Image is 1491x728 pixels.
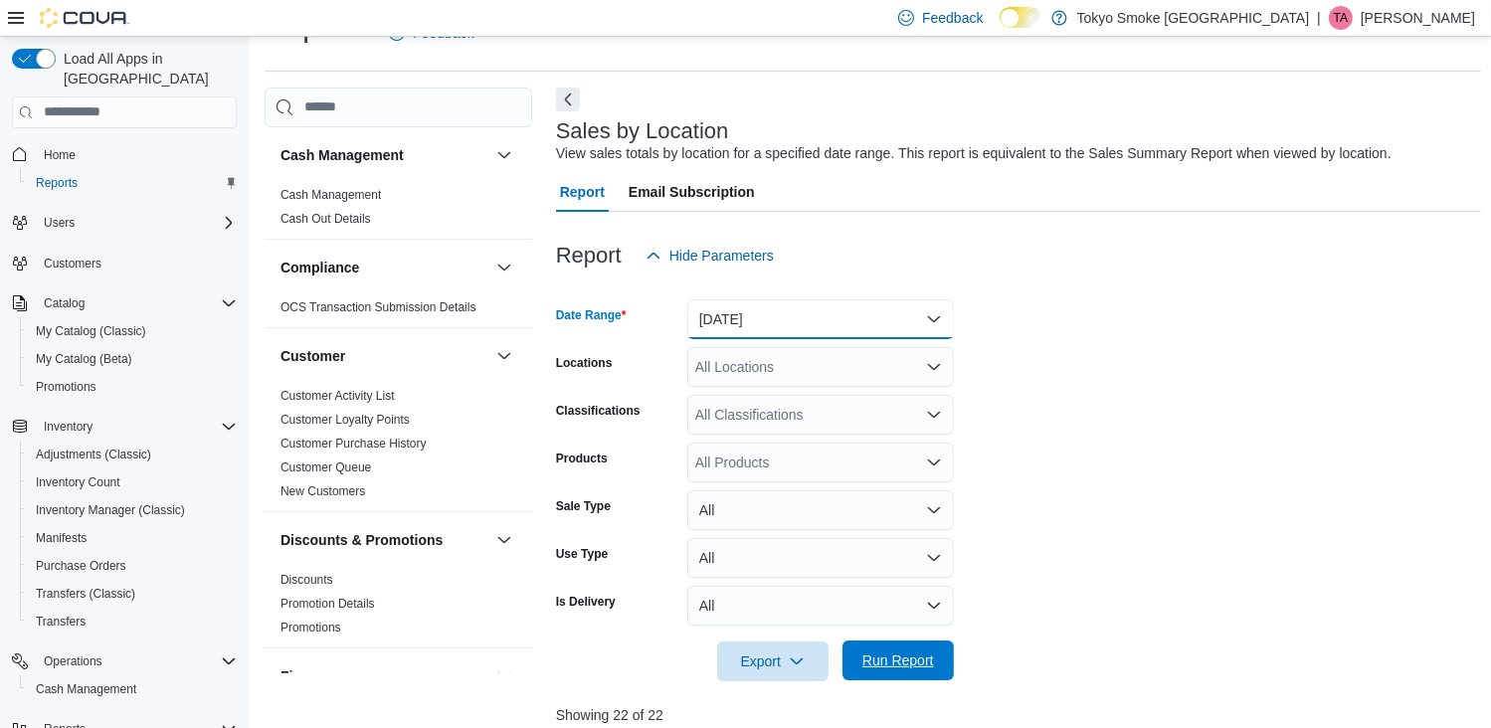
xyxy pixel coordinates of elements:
[280,299,476,315] span: OCS Transaction Submission Details
[629,172,755,212] span: Email Subscription
[1361,6,1475,30] p: [PERSON_NAME]
[20,317,245,345] button: My Catalog (Classic)
[556,307,627,323] label: Date Range
[28,526,237,550] span: Manifests
[280,620,341,636] span: Promotions
[638,236,782,275] button: Hide Parameters
[20,675,245,703] button: Cash Management
[556,143,1392,164] div: View sales totals by location for a specified date range. This report is equivalent to the Sales ...
[28,582,237,606] span: Transfers (Classic)
[280,258,359,277] h3: Compliance
[280,666,333,686] h3: Finance
[862,650,934,670] span: Run Report
[280,211,371,227] span: Cash Out Details
[36,474,120,490] span: Inventory Count
[280,573,333,587] a: Discounts
[492,143,516,167] button: Cash Management
[926,455,942,470] button: Open list of options
[20,169,245,197] button: Reports
[556,244,622,268] h3: Report
[36,415,237,439] span: Inventory
[280,460,371,474] a: Customer Queue
[28,375,237,399] span: Promotions
[20,608,245,636] button: Transfers
[280,258,488,277] button: Compliance
[36,291,93,315] button: Catalog
[36,530,87,546] span: Manifests
[20,345,245,373] button: My Catalog (Beta)
[28,470,128,494] a: Inventory Count
[4,647,245,675] button: Operations
[4,249,245,277] button: Customers
[20,552,245,580] button: Purchase Orders
[28,319,237,343] span: My Catalog (Classic)
[669,246,774,266] span: Hide Parameters
[28,498,237,522] span: Inventory Manager (Classic)
[687,490,954,530] button: All
[926,407,942,423] button: Open list of options
[280,187,381,203] span: Cash Management
[265,295,532,327] div: Compliance
[280,597,375,611] a: Promotion Details
[729,641,817,681] span: Export
[556,355,613,371] label: Locations
[36,211,83,235] button: Users
[842,640,954,680] button: Run Report
[280,483,365,499] span: New Customers
[36,379,96,395] span: Promotions
[36,681,136,697] span: Cash Management
[20,373,245,401] button: Promotions
[280,530,488,550] button: Discounts & Promotions
[926,359,942,375] button: Open list of options
[280,530,443,550] h3: Discounts & Promotions
[280,666,488,686] button: Finance
[20,580,245,608] button: Transfers (Classic)
[280,436,427,452] span: Customer Purchase History
[28,375,104,399] a: Promotions
[20,468,245,496] button: Inventory Count
[44,295,85,311] span: Catalog
[556,546,608,562] label: Use Type
[28,470,237,494] span: Inventory Count
[687,538,954,578] button: All
[28,171,237,195] span: Reports
[1077,6,1310,30] p: Tokyo Smoke [GEOGRAPHIC_DATA]
[36,502,185,518] span: Inventory Manager (Classic)
[1000,28,1001,29] span: Dark Mode
[4,209,245,237] button: Users
[265,183,532,239] div: Cash Management
[28,554,237,578] span: Purchase Orders
[280,412,410,428] span: Customer Loyalty Points
[280,596,375,612] span: Promotion Details
[280,621,341,635] a: Promotions
[280,459,371,475] span: Customer Queue
[1329,6,1353,30] div: Tina Alaouze
[28,677,237,701] span: Cash Management
[36,211,237,235] span: Users
[44,256,101,272] span: Customers
[280,388,395,404] span: Customer Activity List
[28,171,86,195] a: Reports
[687,299,954,339] button: [DATE]
[20,496,245,524] button: Inventory Manager (Classic)
[36,649,110,673] button: Operations
[1317,6,1321,30] p: |
[28,610,93,634] a: Transfers
[1000,7,1041,28] input: Dark Mode
[36,351,132,367] span: My Catalog (Beta)
[28,582,143,606] a: Transfers (Classic)
[280,484,365,498] a: New Customers
[280,188,381,202] a: Cash Management
[36,291,237,315] span: Catalog
[36,649,237,673] span: Operations
[28,526,94,550] a: Manifests
[280,212,371,226] a: Cash Out Details
[556,594,616,610] label: Is Delivery
[36,323,146,339] span: My Catalog (Classic)
[265,568,532,647] div: Discounts & Promotions
[44,215,75,231] span: Users
[4,140,245,169] button: Home
[1334,6,1348,30] span: TA
[28,498,193,522] a: Inventory Manager (Classic)
[20,524,245,552] button: Manifests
